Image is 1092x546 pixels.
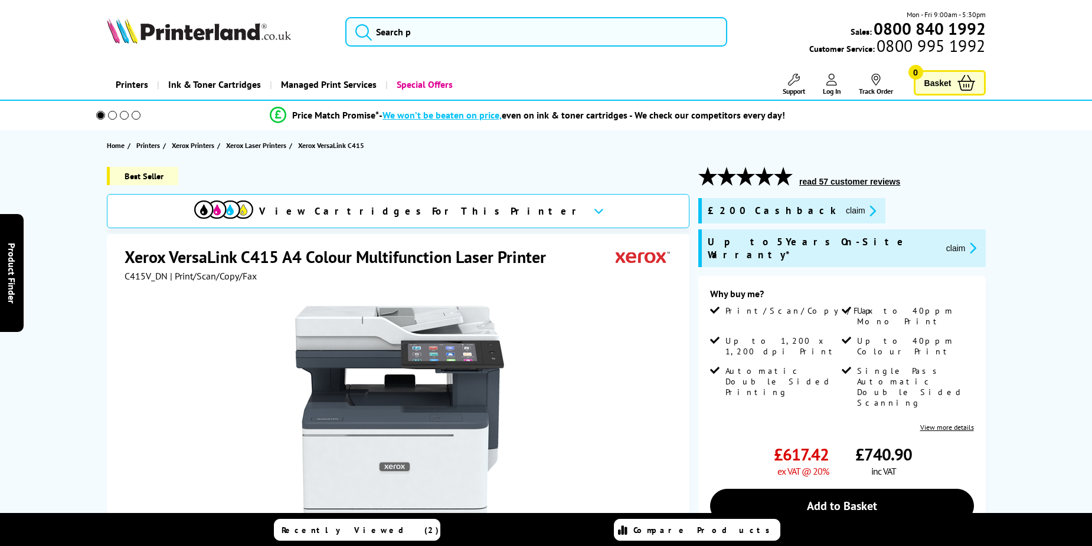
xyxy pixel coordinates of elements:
[875,40,985,51] span: 0800 995 1992
[170,270,257,282] span: | Print/Scan/Copy/Fax
[823,87,841,96] span: Log In
[80,105,975,126] li: modal_Promise
[943,241,980,255] button: promo-description
[107,139,125,152] span: Home
[125,270,168,282] span: C415V_DN
[616,246,670,268] img: Xerox
[107,70,157,100] a: Printers
[908,65,923,80] span: 0
[136,139,163,152] a: Printers
[855,443,912,465] span: £740.90
[725,305,877,316] span: Print/Scan/Copy/Fax
[107,18,331,46] a: Printerland Logo
[914,70,986,96] a: Basket 0
[292,109,379,121] span: Price Match Promise*
[284,305,515,537] img: Xerox VersaLink C415
[6,243,18,304] span: Product Finder
[298,139,364,152] span: Xerox VersaLink C415
[226,139,289,152] a: Xerox Laser Printers
[107,167,178,185] span: Best Seller
[708,204,836,218] span: £200 Cashback
[125,246,558,268] h1: Xerox VersaLink C415 A4 Colour Multifunction Laser Printer
[777,465,829,477] span: ex VAT @ 20%
[851,26,872,37] span: Sales:
[379,109,785,121] div: - even on ink & toner cartridges - We check our competitors every day!
[136,139,160,152] span: Printers
[172,139,214,152] span: Xerox Printers
[382,109,502,121] span: We won’t be beaten on price,
[270,70,385,100] a: Managed Print Services
[796,176,904,187] button: read 57 customer reviews
[907,9,986,20] span: Mon - Fri 9:00am - 5:30pm
[924,75,952,91] span: Basket
[859,74,893,96] a: Track Order
[710,288,973,305] div: Why buy me?
[107,139,127,152] a: Home
[614,519,780,541] a: Compare Products
[872,23,986,34] a: 0800 840 1992
[345,17,727,47] input: Search p
[710,489,973,523] a: Add to Basket
[823,74,841,96] a: Log In
[259,205,584,218] span: View Cartridges For This Printer
[920,423,974,432] a: View more details
[194,200,253,219] img: View Cartridges
[385,70,462,100] a: Special Offers
[874,18,986,40] b: 0800 840 1992
[274,519,440,541] a: Recently Viewed (2)
[725,366,839,397] span: Automatic Double Sided Printing
[633,525,776,535] span: Compare Products
[857,366,971,408] span: Single Pass Automatic Double Sided Scanning
[783,74,805,96] a: Support
[708,235,937,261] span: Up to 5 Years On-Site Warranty*
[783,87,805,96] span: Support
[298,139,367,152] a: Xerox VersaLink C415
[157,70,270,100] a: Ink & Toner Cartridges
[857,336,971,357] span: Up to 40ppm Colour Print
[172,139,217,152] a: Xerox Printers
[725,336,839,357] span: Up to 1,200 x 1,200 dpi Print
[282,525,439,535] span: Recently Viewed (2)
[842,204,880,218] button: promo-description
[857,305,971,327] span: Up to 40ppm Mono Print
[226,139,286,152] span: Xerox Laser Printers
[871,465,896,477] span: inc VAT
[809,40,985,54] span: Customer Service:
[168,70,261,100] span: Ink & Toner Cartridges
[107,18,291,44] img: Printerland Logo
[774,443,829,465] span: £617.42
